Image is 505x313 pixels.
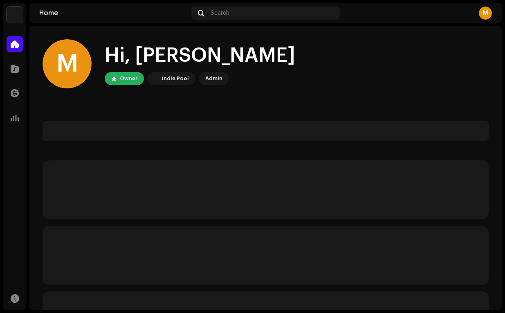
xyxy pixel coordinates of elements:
div: Home [39,10,188,16]
div: Owner [120,74,137,83]
img: 190830b2-3b53-4b0d-992c-d3620458de1d [149,74,159,83]
div: M [479,7,492,20]
div: Hi, [PERSON_NAME] [105,43,295,69]
img: 190830b2-3b53-4b0d-992c-d3620458de1d [7,7,23,23]
span: Search [211,10,229,16]
div: Admin [205,74,222,83]
div: M [43,39,92,88]
div: Indie Pool [162,74,189,83]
